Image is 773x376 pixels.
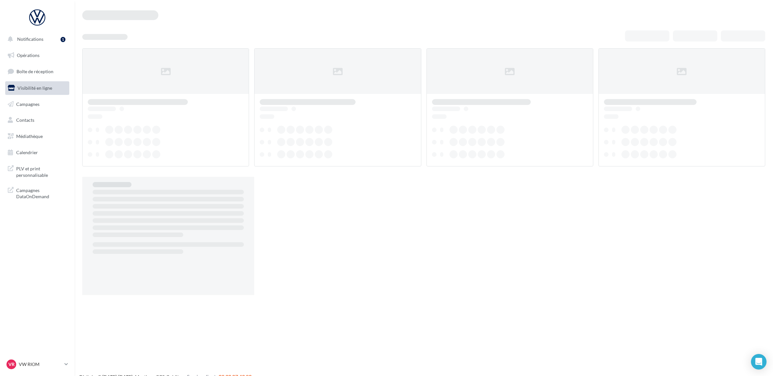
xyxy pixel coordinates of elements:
[4,81,71,95] a: Visibilité en ligne
[16,133,43,139] span: Médiathèque
[751,354,767,370] div: Open Intercom Messenger
[4,113,71,127] a: Contacts
[4,32,68,46] button: Notifications 1
[4,146,71,159] a: Calendrier
[16,164,67,178] span: PLV et print personnalisable
[16,117,34,123] span: Contacts
[4,130,71,143] a: Médiathèque
[16,186,67,200] span: Campagnes DataOnDemand
[4,183,71,202] a: Campagnes DataOnDemand
[19,361,62,368] p: VW RIOM
[4,162,71,181] a: PLV et print personnalisable
[4,49,71,62] a: Opérations
[5,358,69,370] a: VR VW RIOM
[61,37,65,42] div: 1
[16,150,38,155] span: Calendrier
[17,69,53,74] span: Boîte de réception
[17,36,43,42] span: Notifications
[4,64,71,78] a: Boîte de réception
[4,97,71,111] a: Campagnes
[16,101,40,107] span: Campagnes
[17,85,52,91] span: Visibilité en ligne
[17,52,40,58] span: Opérations
[8,361,15,368] span: VR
